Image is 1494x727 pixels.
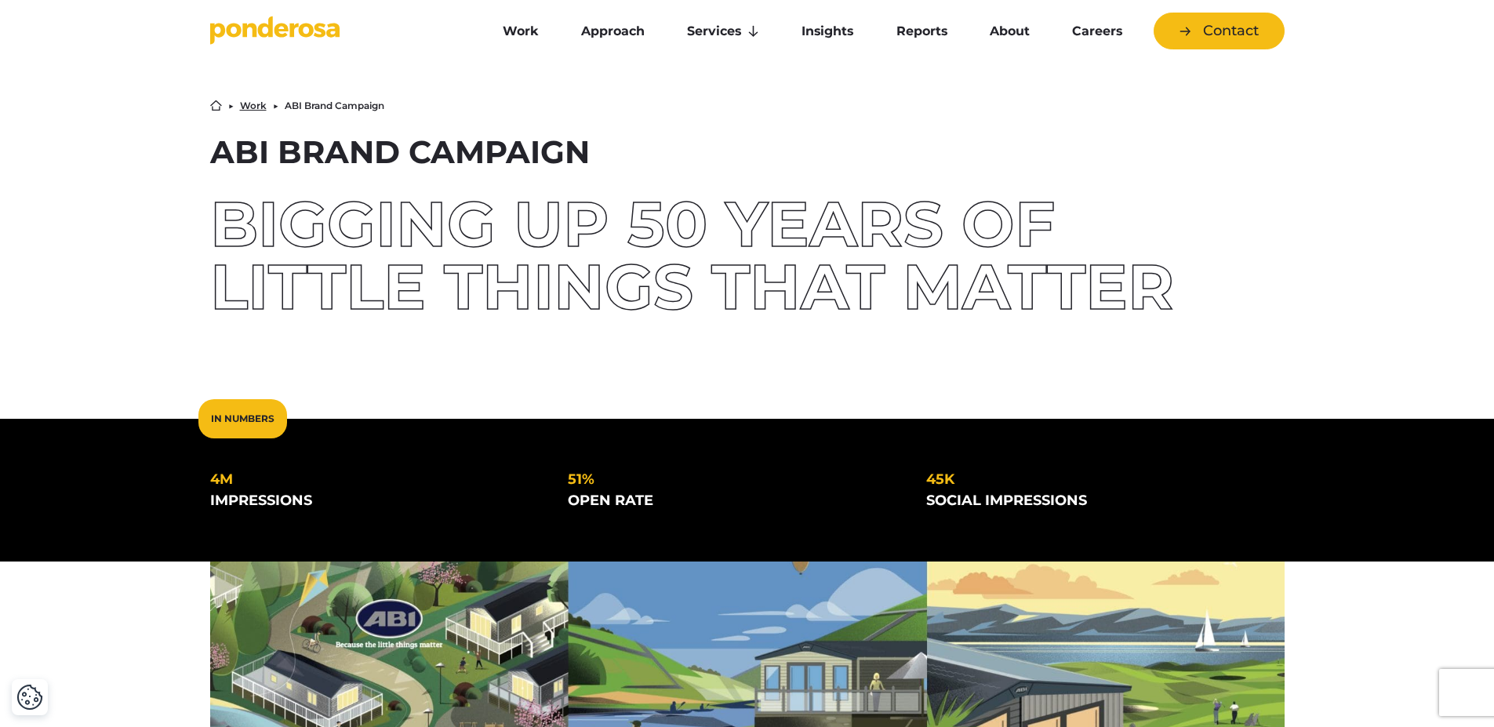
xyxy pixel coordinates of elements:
a: Services [669,15,777,48]
div: 4m [210,469,543,490]
div: In Numbers [198,399,287,438]
h1: ABI Brand Campaign [210,136,1285,168]
div: open rate [568,490,901,511]
a: Reports [878,15,965,48]
a: Approach [563,15,663,48]
div: impressions [210,490,543,511]
div: social impressions [926,490,1260,511]
a: About [972,15,1048,48]
a: Careers [1054,15,1140,48]
a: Go to homepage [210,16,461,47]
div: 45k [926,469,1260,490]
a: Home [210,100,222,111]
a: Work [240,101,267,111]
img: Revisit consent button [16,684,43,711]
a: Work [485,15,557,48]
div: Bigging up 50 years of little things that matter [210,193,1285,318]
div: 51% [568,469,901,490]
li: ABI Brand Campaign [285,101,384,111]
a: Contact [1154,13,1285,49]
li: ▶︎ [273,101,278,111]
button: Cookie Settings [16,684,43,711]
a: Insights [783,15,871,48]
li: ▶︎ [228,101,234,111]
